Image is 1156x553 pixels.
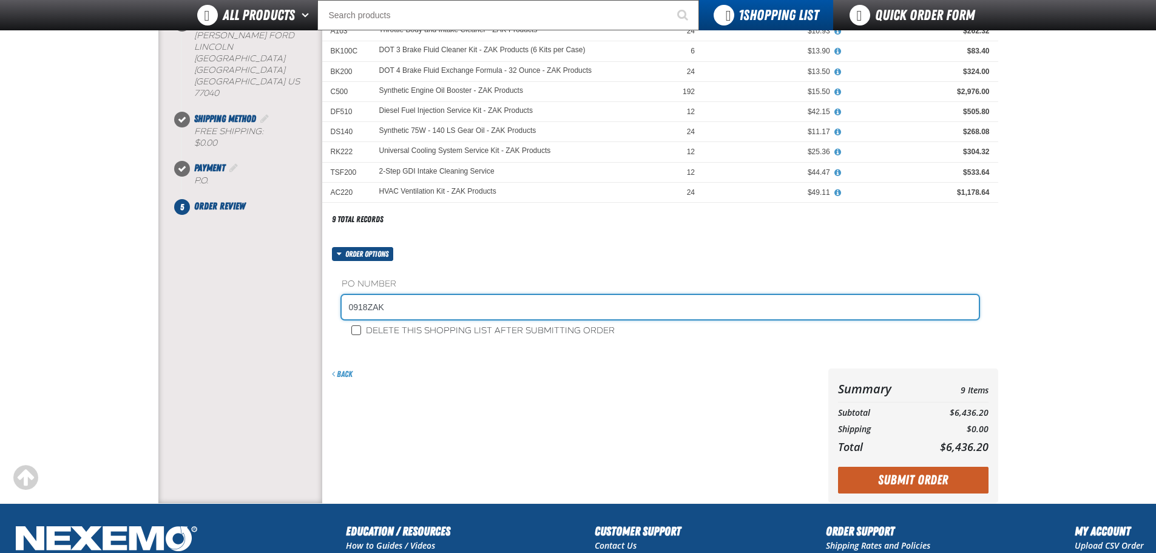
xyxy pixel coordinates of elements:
[182,199,322,214] li: Order Review. Step 5 of 5. Not Completed
[687,107,695,116] span: 12
[379,147,551,155] a: Universal Cooling System Service Kit - ZAK Products
[194,200,245,212] span: Order Review
[847,168,990,177] div: $533.64
[830,188,846,198] button: View All Prices for HVAC Ventilation Kit - ZAK Products
[847,127,990,137] div: $268.08
[847,107,990,117] div: $505.80
[830,147,846,158] button: View All Prices for Universal Cooling System Service Kit - ZAK Products
[322,122,371,142] td: DS140
[683,87,695,96] span: 192
[345,247,393,261] span: Order options
[830,168,846,178] button: View All Prices for 2-Step GDI Intake Cleaning Service
[826,540,930,551] a: Shipping Rates and Policies
[379,168,495,176] a: 2-Step GDI Intake Cleaning Service
[332,369,353,379] a: Back
[228,162,240,174] a: Edit Payment
[194,88,219,98] bdo: 77040
[1075,540,1144,551] a: Upload CSV Order
[174,199,190,215] span: 5
[847,46,990,56] div: $83.40
[916,421,988,438] td: $0.00
[838,437,917,456] th: Total
[288,76,300,87] span: US
[826,522,930,540] h2: Order Support
[838,378,917,399] th: Summary
[847,87,990,97] div: $2,976.00
[916,405,988,421] td: $6,436.20
[712,107,830,117] div: $42.15
[223,4,295,26] span: All Products
[838,421,917,438] th: Shipping
[322,162,371,182] td: TSF200
[712,188,830,197] div: $49.11
[687,188,695,197] span: 24
[12,464,39,491] div: Scroll to the top
[847,67,990,76] div: $324.00
[379,127,536,135] a: Synthetic 75W - 140 LS Gear Oil - ZAK Products
[687,127,695,136] span: 24
[712,26,830,36] div: $10.93
[194,175,322,187] div: P.O.
[322,102,371,122] td: DF510
[847,26,990,36] div: $262.32
[332,247,394,261] button: Order options
[346,540,435,551] a: How to Guides / Videos
[194,138,217,148] strong: $0.00
[687,168,695,177] span: 12
[830,107,846,118] button: View All Prices for Diesel Fuel Injection Service Kit - ZAK Products
[182,161,322,199] li: Payment. Step 4 of 5. Completed
[379,26,538,35] a: Throttle Body and Intake Cleaner - ZAK Products
[259,113,271,124] a: Edit Shipping Method
[342,279,979,290] label: PO Number
[182,112,322,161] li: Shipping Method. Step 3 of 5. Completed
[346,522,450,540] h2: Education / Resources
[194,30,294,52] span: [PERSON_NAME] Ford Lincoln
[194,53,285,64] span: [GEOGRAPHIC_DATA]
[712,127,830,137] div: $11.17
[379,67,592,75] a: DOT 4 Brake Fluid Exchange Formula - 32 Ounce - ZAK Products
[712,67,830,76] div: $13.50
[322,142,371,162] td: RK222
[916,378,988,399] td: 9 Items
[687,67,695,76] span: 24
[739,7,819,24] span: Shopping List
[322,182,371,202] td: AC220
[847,188,990,197] div: $1,178.64
[830,26,846,37] button: View All Prices for Throttle Body and Intake Cleaner - ZAK Products
[712,147,830,157] div: $25.36
[940,439,989,454] span: $6,436.20
[739,7,743,24] strong: 1
[712,46,830,56] div: $13.90
[379,188,496,196] a: HVAC Ventilation Kit - ZAK Products
[351,325,615,337] label: Delete this shopping list after submitting order
[322,41,371,61] td: BK100C
[194,162,225,174] span: Payment
[838,405,917,421] th: Subtotal
[691,47,695,55] span: 6
[182,16,322,111] li: Shipping Information. Step 2 of 5. Completed
[379,46,586,55] a: DOT 3 Brake Fluid Cleaner Kit - ZAK Products (6 Kits per Case)
[687,27,695,35] span: 24
[712,168,830,177] div: $44.47
[351,325,361,335] input: Delete this shopping list after submitting order
[322,81,371,101] td: C500
[847,147,990,157] div: $304.32
[379,107,533,115] a: Diesel Fuel Injection Service Kit - ZAK Products
[194,76,285,87] span: [GEOGRAPHIC_DATA]
[712,87,830,97] div: $15.50
[830,46,846,57] button: View All Prices for DOT 3 Brake Fluid Cleaner Kit - ZAK Products (6 Kits per Case)
[332,214,384,225] div: 9 total records
[1075,522,1144,540] h2: My Account
[830,127,846,138] button: View All Prices for Synthetic 75W - 140 LS Gear Oil - ZAK Products
[830,67,846,78] button: View All Prices for DOT 4 Brake Fluid Exchange Formula - 32 Ounce - ZAK Products
[830,87,846,98] button: View All Prices for Synthetic Engine Oil Booster - ZAK Products
[322,21,371,41] td: A103
[194,65,285,75] span: [GEOGRAPHIC_DATA]
[595,540,637,551] a: Contact Us
[194,126,322,149] div: Free Shipping:
[322,61,371,81] td: BK200
[838,467,989,494] button: Submit Order
[379,87,523,95] a: Synthetic Engine Oil Booster - ZAK Products
[595,522,681,540] h2: Customer Support
[687,148,695,156] span: 12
